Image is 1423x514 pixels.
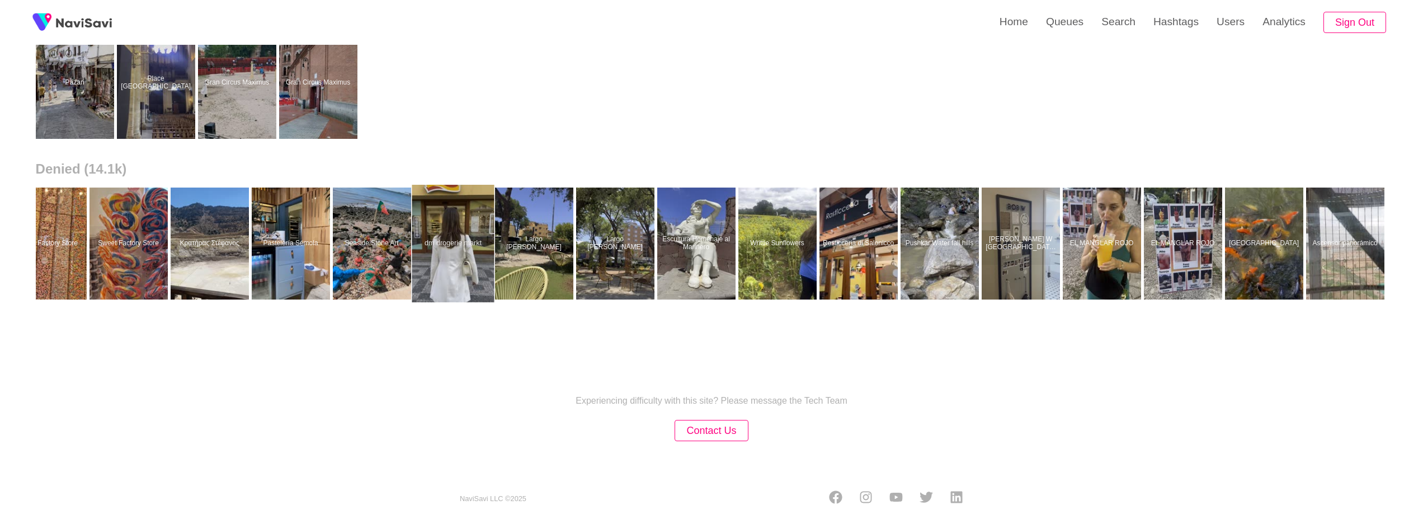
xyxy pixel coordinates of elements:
a: Ascensor panorámicoAscensor panorámico [1306,188,1387,300]
a: Writtle SunflowersWrittle Sunflowers [738,188,819,300]
a: Facebook [829,490,842,507]
a: LinkedIn [950,490,963,507]
a: Contact Us [675,426,748,436]
img: fireSpot [56,17,112,28]
a: Sweet Factory StoreSweet Factory Store [8,188,89,300]
a: Gran Circus MaximusGran Circus Maximus [279,27,360,139]
a: Pushkar Water fall hillsPushkar Water fall hills [901,188,982,300]
a: Rosticceria di SaloniccoRosticceria di Salonicco [819,188,901,300]
a: Seaside Stone ArtSeaside Stone Art [333,188,414,300]
a: Κρατήρας ΣτέφανοςΚρατήρας Στέφανος [171,188,252,300]
a: Gran Circus MaximusGran Circus Maximus [198,27,279,139]
img: fireSpot [28,8,56,36]
h2: Denied (14.1k) [36,161,1388,177]
a: Largo [PERSON_NAME]Largo Leonardo Da Vinci [495,188,576,300]
a: [GEOGRAPHIC_DATA]Santichon Village [1225,188,1306,300]
a: Escultura Homenaje al MarineroEscultura Homenaje al Marinero [657,188,738,300]
a: Largo [PERSON_NAME]Largo Leonardo Da Vinci [576,188,657,300]
a: Youtube [889,490,903,507]
p: Experiencing difficulty with this site? Please message the Tech Team [576,396,847,406]
button: Sign Out [1323,12,1386,34]
button: Contact Us [675,420,748,442]
a: [PERSON_NAME] W [GEOGRAPHIC_DATA] KluuviBob W Helsinki Kluuvi [982,188,1063,300]
a: Twitter [920,490,933,507]
small: NaviSavi LLC © 2025 [460,495,526,503]
a: dm drogerie marktdm drogerie markt [414,188,495,300]
a: Place [GEOGRAPHIC_DATA]Place Basilique Saint Sernin [117,27,198,139]
a: Pastelería SémolaPastelería Sémola [252,188,333,300]
a: EL MANGLAR ROJOEL MANGLAR ROJO [1063,188,1144,300]
a: PazariPazari [36,27,117,139]
a: EL MANGLAR ROJOEL MANGLAR ROJO [1144,188,1225,300]
a: Sweet Factory StoreSweet Factory Store [89,188,171,300]
a: Instagram [859,490,873,507]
